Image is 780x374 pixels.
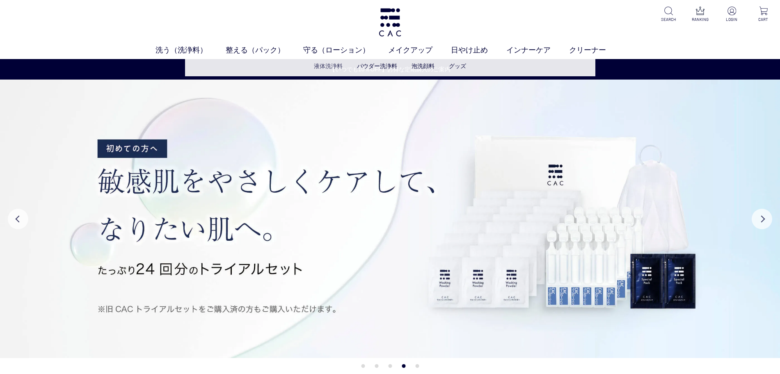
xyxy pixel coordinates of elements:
[722,7,742,23] a: LOGIN
[361,364,365,368] button: 1 of 5
[451,45,506,56] a: 日やけ止め
[402,364,405,368] button: 4 of 5
[415,364,419,368] button: 5 of 5
[0,65,780,74] a: 【いつでも10％OFF】お得な定期購入のご案内
[412,63,435,69] a: 泡洗顔料
[314,63,343,69] a: 液体洗浄料
[156,45,226,56] a: 洗う（洗浄料）
[377,8,403,36] img: logo
[722,16,742,23] p: LOGIN
[8,209,28,229] button: Previous
[753,16,773,23] p: CART
[506,45,569,56] a: インナーケア
[449,63,466,69] a: グッズ
[357,63,397,69] a: パウダー洗浄料
[388,45,451,56] a: メイクアップ
[226,45,303,56] a: 整える（パック）
[752,209,772,229] button: Next
[388,364,392,368] button: 3 of 5
[659,7,679,23] a: SEARCH
[375,364,378,368] button: 2 of 5
[303,45,388,56] a: 守る（ローション）
[659,16,679,23] p: SEARCH
[690,16,710,23] p: RANKING
[569,45,624,56] a: クリーナー
[690,7,710,23] a: RANKING
[753,7,773,23] a: CART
